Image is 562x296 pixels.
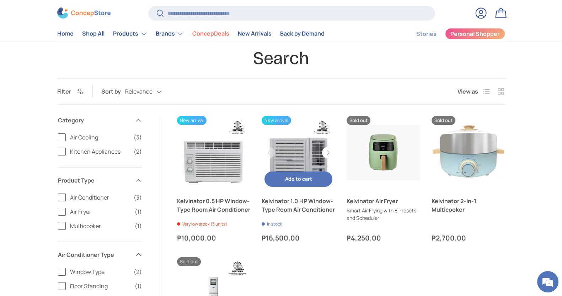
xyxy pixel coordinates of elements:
[347,197,420,205] a: Kelvinator Air Fryer
[399,27,505,41] nav: Secondary
[450,31,499,37] span: Personal Shopper
[177,257,201,266] span: Sold out
[70,268,129,276] span: Window Type
[432,116,455,125] span: Sold out
[57,27,325,41] nav: Primary
[58,107,142,133] summary: Category
[117,4,134,21] div: Minimize live chat window
[70,147,129,156] span: Kitchen Appliances
[82,27,105,41] a: Shop All
[41,90,98,162] span: We're online!
[58,116,130,125] span: Category
[457,87,478,96] span: View as
[416,27,437,41] a: Stories
[70,207,130,216] span: Air Fryer
[262,116,291,125] span: New arrival
[58,250,130,259] span: Air Conditioner Type
[432,197,505,214] a: Kelvinator 2-in-1 Multicooker
[177,197,251,214] a: Kelvinator 0.5 HP Window-Type Room Air Conditioner
[192,27,229,41] a: ConcepDeals
[264,171,332,187] button: Add to cart
[135,282,142,290] span: (1)
[134,268,142,276] span: (2)
[285,175,312,182] span: Add to cart
[70,282,130,290] span: Floor Standing
[57,47,505,69] h1: Search
[4,194,135,219] textarea: Type your message and hit 'Enter'
[101,87,125,96] label: Sort by
[262,197,335,214] a: Kelvinator 1.0 HP Window-Type Room Air Conditioner
[37,40,119,49] div: Chat with us now
[238,27,272,41] a: New Arrivals
[58,168,142,193] summary: Product Type
[445,28,505,39] a: Personal Shopper
[109,27,151,41] summary: Products
[57,27,74,41] a: Home
[177,116,207,125] span: New arrival
[70,193,129,202] span: Air Conditioner
[57,88,84,95] button: Filter
[347,116,370,125] span: Sold out
[280,27,325,41] a: Back by Demand
[125,85,176,98] button: Relevance
[347,116,420,190] a: Kelvinator Air Fryer
[135,207,142,216] span: (1)
[57,88,71,95] span: Filter
[432,116,505,190] a: Kelvinator 2-in-1 Multicooker
[70,133,129,142] span: Air Cooling
[70,222,130,230] span: Multicooker
[57,8,111,19] img: ConcepStore
[177,116,251,190] a: Kelvinator 0.5 HP Window-Type Room Air Conditioner
[135,222,142,230] span: (1)
[134,147,142,156] span: (2)
[134,193,142,202] span: (3)
[125,88,152,95] span: Relevance
[58,242,142,268] summary: Air Conditioner Type
[58,176,130,185] span: Product Type
[262,116,335,190] a: Kelvinator 1.0 HP Window-Type Room Air Conditioner
[134,133,142,142] span: (3)
[151,27,188,41] summary: Brands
